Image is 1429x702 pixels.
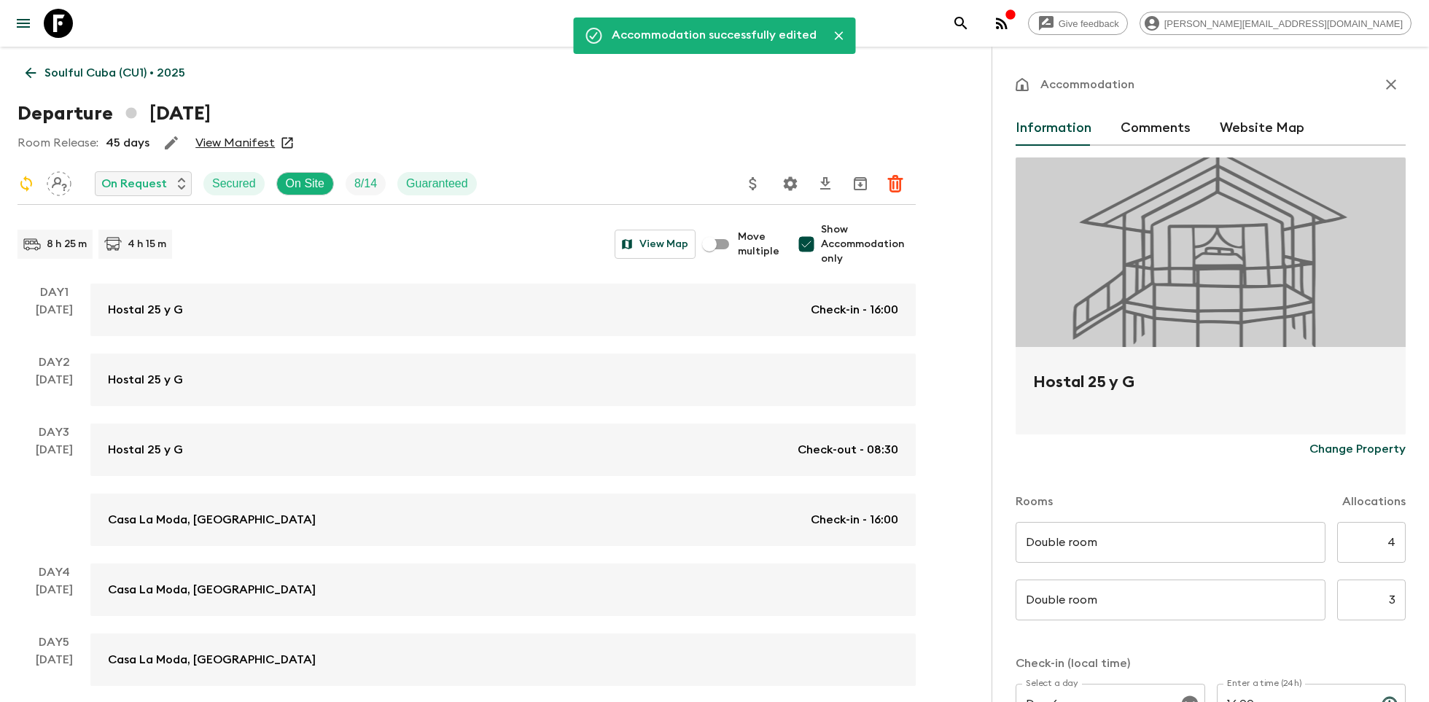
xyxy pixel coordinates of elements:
input: eg. Double superior treehouse [1016,580,1325,620]
p: Hostal 25 y G [108,301,183,319]
button: View Map [615,230,696,259]
div: Trip Fill [346,172,386,195]
a: Casa La Moda, [GEOGRAPHIC_DATA]Check-in - 16:00 [90,494,916,546]
div: Photo of Hostal 25 y G [1016,157,1406,347]
p: Accommodation [1040,76,1134,93]
p: 45 days [106,134,149,152]
p: Hostal 25 y G [108,371,183,389]
a: Give feedback [1028,12,1128,35]
a: Casa La Moda, [GEOGRAPHIC_DATA] [90,563,916,616]
a: Casa La Moda, [GEOGRAPHIC_DATA] [90,633,916,686]
span: Assign pack leader [47,176,71,187]
div: [DATE] [36,651,73,686]
svg: Sync Required - Changes detected [17,175,35,192]
a: Hostal 25 y G [90,354,916,406]
p: Soulful Cuba (CU1) • 2025 [44,64,185,82]
p: Guaranteed [406,175,468,192]
p: Room Release: [17,134,98,152]
span: Move multiple [738,230,780,259]
p: Secured [212,175,256,192]
p: Day 1 [17,284,90,301]
span: Show Accommodation only [821,222,916,266]
p: Casa La Moda, [GEOGRAPHIC_DATA] [108,511,316,529]
label: Enter a time (24h) [1227,677,1302,690]
p: Allocations [1342,493,1406,510]
button: Close [828,25,850,47]
p: Casa La Moda, [GEOGRAPHIC_DATA] [108,651,316,668]
p: Change Property [1309,440,1406,458]
p: Hostal 25 y G [108,441,183,459]
button: search adventures [946,9,976,38]
h2: Hostal 25 y G [1033,370,1388,417]
p: On Request [101,175,167,192]
button: Comments [1121,111,1191,146]
p: 8 h 25 m [47,237,87,251]
p: Check-in - 16:00 [811,301,898,319]
p: Day 2 [17,354,90,371]
h1: Departure [DATE] [17,99,211,128]
div: [PERSON_NAME][EMAIL_ADDRESS][DOMAIN_NAME] [1140,12,1412,35]
button: Website Map [1220,111,1304,146]
div: [DATE] [36,371,73,406]
p: On Site [286,175,324,192]
div: On Site [276,172,334,195]
div: Accommodation successfully edited [612,22,817,50]
p: Check-in - 16:00 [811,511,898,529]
label: Select a day [1026,677,1078,690]
button: Settings [776,169,805,198]
p: Check-in (local time) [1016,655,1406,672]
p: Day 3 [17,424,90,441]
span: Give feedback [1051,18,1127,29]
a: View Manifest [195,136,275,150]
a: Hostal 25 y GCheck-in - 16:00 [90,284,916,336]
div: [DATE] [36,301,73,336]
button: Delete [881,169,910,198]
a: Soulful Cuba (CU1) • 2025 [17,58,193,87]
p: 4 h 15 m [128,237,166,251]
button: Update Price, Early Bird Discount and Costs [739,169,768,198]
p: Casa La Moda, [GEOGRAPHIC_DATA] [108,581,316,598]
div: [DATE] [36,581,73,616]
button: Download CSV [811,169,840,198]
button: Change Property [1309,434,1406,464]
p: Day 5 [17,633,90,651]
p: Check-out - 08:30 [798,441,898,459]
button: menu [9,9,38,38]
a: Hostal 25 y GCheck-out - 08:30 [90,424,916,476]
input: eg. Tent on a jeep [1016,522,1325,563]
div: [DATE] [36,441,73,546]
p: Rooms [1016,493,1053,510]
p: Day 4 [17,563,90,581]
div: Secured [203,172,265,195]
button: Information [1016,111,1091,146]
span: [PERSON_NAME][EMAIL_ADDRESS][DOMAIN_NAME] [1156,18,1411,29]
p: 8 / 14 [354,175,377,192]
button: Archive (Completed, Cancelled or Unsynced Departures only) [846,169,875,198]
